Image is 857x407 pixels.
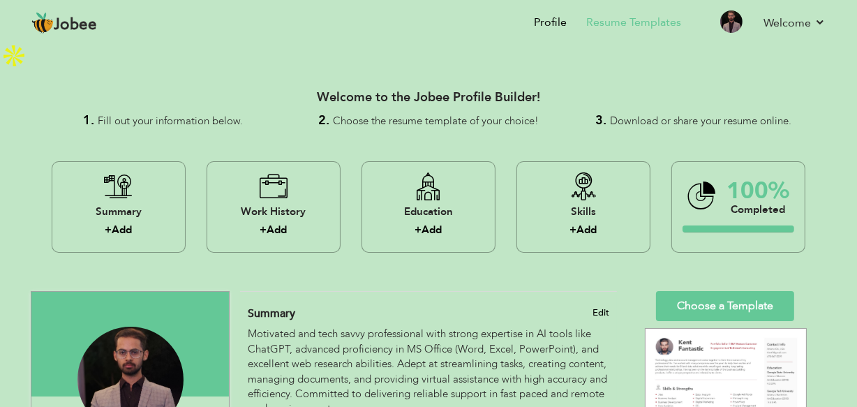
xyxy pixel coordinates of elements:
[333,114,539,128] span: Choose the resume template of your choice!
[726,202,789,217] div: Completed
[373,205,484,219] div: Education
[596,112,607,129] strong: 3.
[570,223,577,237] label: +
[31,91,826,105] h3: Welcome to the Jobee Profile Builder!
[63,205,174,219] div: Summary
[98,114,244,128] span: Fill out your information below.
[586,15,681,31] a: Resume Templates
[84,112,95,129] strong: 1.
[218,205,329,219] div: Work History
[422,223,442,237] a: Add
[415,223,422,237] label: +
[248,306,609,320] h4: Adding a summary is a quick and easy way to highlight your experience and interests.
[31,12,97,34] a: Jobee
[260,223,267,237] label: +
[528,205,639,219] div: Skills
[720,10,743,33] img: Profile Img
[534,15,567,31] a: Profile
[105,223,112,237] label: +
[593,308,609,318] span: Edit
[611,114,792,128] span: Download or share your resume online.
[656,291,794,321] a: Choose a Template
[267,223,288,237] a: Add
[112,223,133,237] a: Add
[577,223,597,237] a: Add
[763,15,826,31] a: Welcome
[726,179,789,202] div: 100%
[318,112,329,129] strong: 2.
[31,12,54,34] img: jobee.io
[248,306,295,321] span: Summary
[54,17,97,33] span: Jobee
